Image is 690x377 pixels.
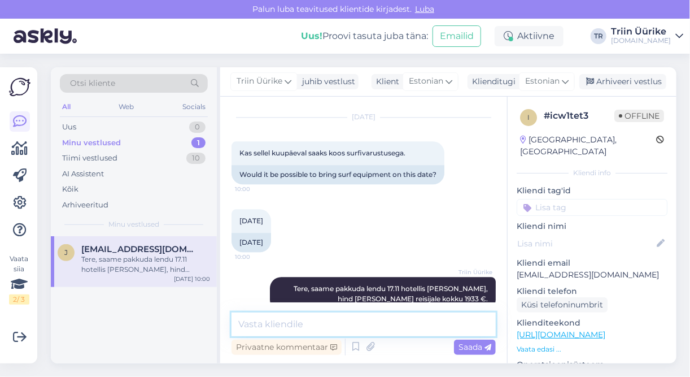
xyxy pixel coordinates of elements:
[433,25,481,47] button: Emailid
[232,340,342,355] div: Privaatne kommentaar
[237,75,282,88] span: Triin Üürike
[81,244,199,254] span: Janekdanilov@gmail.com
[450,268,492,276] span: Triin Üürike
[412,4,438,14] span: Luba
[294,284,490,303] span: Tere, saame pakkuda lendu 17.11 hotellis [PERSON_NAME], hind [PERSON_NAME] reisijale kokku 1933 €.
[517,330,605,340] a: [URL][DOMAIN_NAME]
[180,99,208,114] div: Socials
[108,219,159,229] span: Minu vestlused
[614,110,664,122] span: Offline
[60,99,73,114] div: All
[298,76,355,88] div: juhib vestlust
[495,26,564,46] div: Aktiivne
[189,122,206,133] div: 0
[544,109,614,123] div: # icw1tet3
[611,36,671,45] div: [DOMAIN_NAME]
[239,149,405,157] span: Kas sellel kuupäeval saaks koos surfivarustusega.
[517,297,608,313] div: Küsi telefoninumbrit
[517,269,667,281] p: [EMAIL_ADDRESS][DOMAIN_NAME]
[239,216,263,225] span: [DATE]
[64,248,68,257] span: J
[517,199,667,216] input: Lisa tag
[70,77,115,89] span: Otsi kliente
[232,112,496,122] div: [DATE]
[235,185,277,193] span: 10:00
[9,254,29,305] div: Vaata siia
[9,294,29,305] div: 2 / 3
[62,137,121,149] div: Minu vestlused
[117,99,137,114] div: Web
[62,168,104,180] div: AI Assistent
[517,168,667,178] div: Kliendi info
[62,153,117,164] div: Tiimi vestlused
[232,165,444,184] div: Would it be possible to bring surf equipment on this date?
[527,113,530,122] span: i
[468,76,516,88] div: Klienditugi
[301,29,428,43] div: Proovi tasuta juba täna:
[611,27,671,36] div: Triin Üürike
[517,185,667,197] p: Kliendi tag'id
[372,76,399,88] div: Klient
[62,200,108,211] div: Arhiveeritud
[235,253,277,261] span: 10:00
[9,76,30,98] img: Askly Logo
[62,184,78,195] div: Kõik
[591,28,606,44] div: TR
[517,237,654,250] input: Lisa nimi
[579,74,666,89] div: Arhiveeri vestlus
[517,220,667,232] p: Kliendi nimi
[186,153,206,164] div: 10
[81,254,210,275] div: Tere, saame pakkuda lendu 17.11 hotellis [PERSON_NAME], hind [PERSON_NAME] reisijale kokku 1933 €.
[517,317,667,329] p: Klienditeekond
[520,134,656,158] div: [GEOGRAPHIC_DATA], [GEOGRAPHIC_DATA]
[517,344,667,354] p: Vaata edasi ...
[517,359,667,371] p: Operatsioonisüsteem
[174,275,210,283] div: [DATE] 10:00
[525,75,560,88] span: Estonian
[517,257,667,269] p: Kliendi email
[611,27,683,45] a: Triin Üürike[DOMAIN_NAME]
[458,342,491,352] span: Saada
[409,75,443,88] span: Estonian
[301,31,322,41] b: Uus!
[232,233,271,252] div: [DATE]
[62,122,76,133] div: Uus
[517,285,667,297] p: Kliendi telefon
[191,137,206,149] div: 1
